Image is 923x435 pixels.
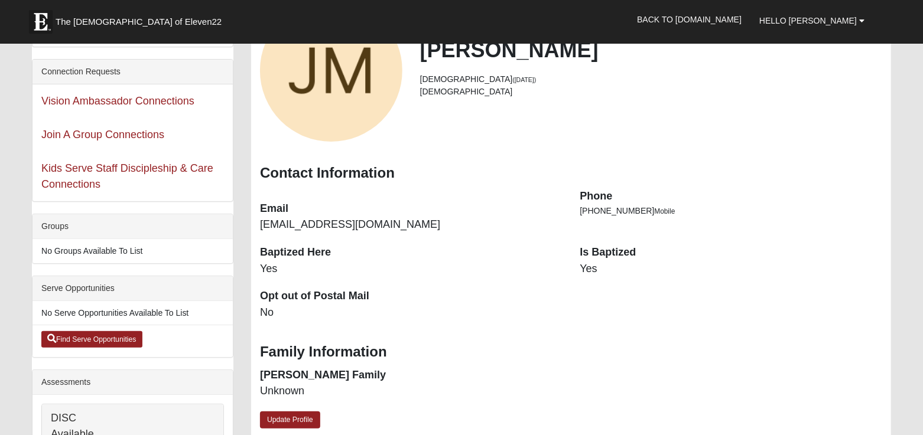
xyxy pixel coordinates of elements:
[260,411,320,429] a: Update Profile
[32,301,233,325] li: No Serve Opportunities Available To List
[32,276,233,301] div: Serve Opportunities
[32,370,233,395] div: Assessments
[759,16,857,25] span: Hello [PERSON_NAME]
[580,261,882,277] dd: Yes
[420,37,882,63] h2: [PERSON_NAME]
[41,162,213,190] a: Kids Serve Staff Discipleship & Care Connections
[32,214,233,239] div: Groups
[580,189,882,204] dt: Phone
[580,205,882,217] li: [PHONE_NUMBER]
[41,129,164,140] a: Join A Group Connections
[32,60,233,84] div: Connection Requests
[260,245,562,260] dt: Baptized Here
[260,289,562,304] dt: Opt out of Postal Mail
[32,239,233,263] li: No Groups Available To List
[23,4,259,34] a: The [DEMOGRAPHIC_DATA] of Eleven22
[260,165,882,182] h3: Contact Information
[260,384,562,399] dd: Unknown
[260,261,562,277] dd: Yes
[260,201,562,217] dt: Email
[41,331,142,348] a: Find Serve Opportunities
[260,368,562,383] dt: [PERSON_NAME] Family
[41,95,194,107] a: Vision Ambassador Connections
[29,10,53,34] img: Eleven22 logo
[655,207,675,215] span: Mobile
[628,5,750,34] a: Back to [DOMAIN_NAME]
[580,245,882,260] dt: Is Baptized
[420,86,882,98] li: [DEMOGRAPHIC_DATA]
[420,73,882,86] li: [DEMOGRAPHIC_DATA]
[56,16,222,28] span: The [DEMOGRAPHIC_DATA] of Eleven22
[260,217,562,233] dd: [EMAIL_ADDRESS][DOMAIN_NAME]
[512,76,536,83] small: ([DATE])
[750,6,873,35] a: Hello [PERSON_NAME]
[260,344,882,361] h3: Family Information
[260,305,562,320] dd: No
